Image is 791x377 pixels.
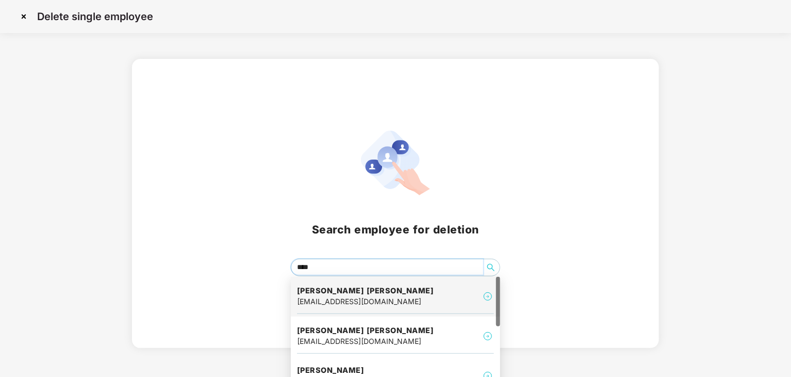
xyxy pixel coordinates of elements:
[297,365,421,375] h4: [PERSON_NAME]
[37,10,153,23] p: Delete single employee
[361,131,430,195] img: svg+xml;base64,PHN2ZyB4bWxucz0iaHR0cDovL3d3dy53My5vcmcvMjAwMC9zdmciIHhtbG5zOnhsaW5rPSJodHRwOi8vd3...
[15,8,32,25] img: svg+xml;base64,PHN2ZyBpZD0iQ3Jvc3MtMzJ4MzIiIHhtbG5zPSJodHRwOi8vd3d3LnczLm9yZy8yMDAwL3N2ZyIgd2lkdG...
[482,330,494,342] img: svg+xml;base64,PHN2ZyB4bWxucz0iaHR0cDovL3d3dy53My5vcmcvMjAwMC9zdmciIHdpZHRoPSIyNCIgaGVpZ2h0PSIyNC...
[297,336,434,347] div: [EMAIL_ADDRESS][DOMAIN_NAME]
[297,296,434,307] div: [EMAIL_ADDRESS][DOMAIN_NAME]
[297,286,434,296] h4: [PERSON_NAME] [PERSON_NAME]
[483,263,499,272] span: search
[297,325,434,336] h4: [PERSON_NAME] [PERSON_NAME]
[482,290,494,303] img: svg+xml;base64,PHN2ZyB4bWxucz0iaHR0cDovL3d3dy53My5vcmcvMjAwMC9zdmciIHdpZHRoPSIyNCIgaGVpZ2h0PSIyNC...
[483,259,499,276] button: search
[144,221,647,238] h2: Search employee for deletion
